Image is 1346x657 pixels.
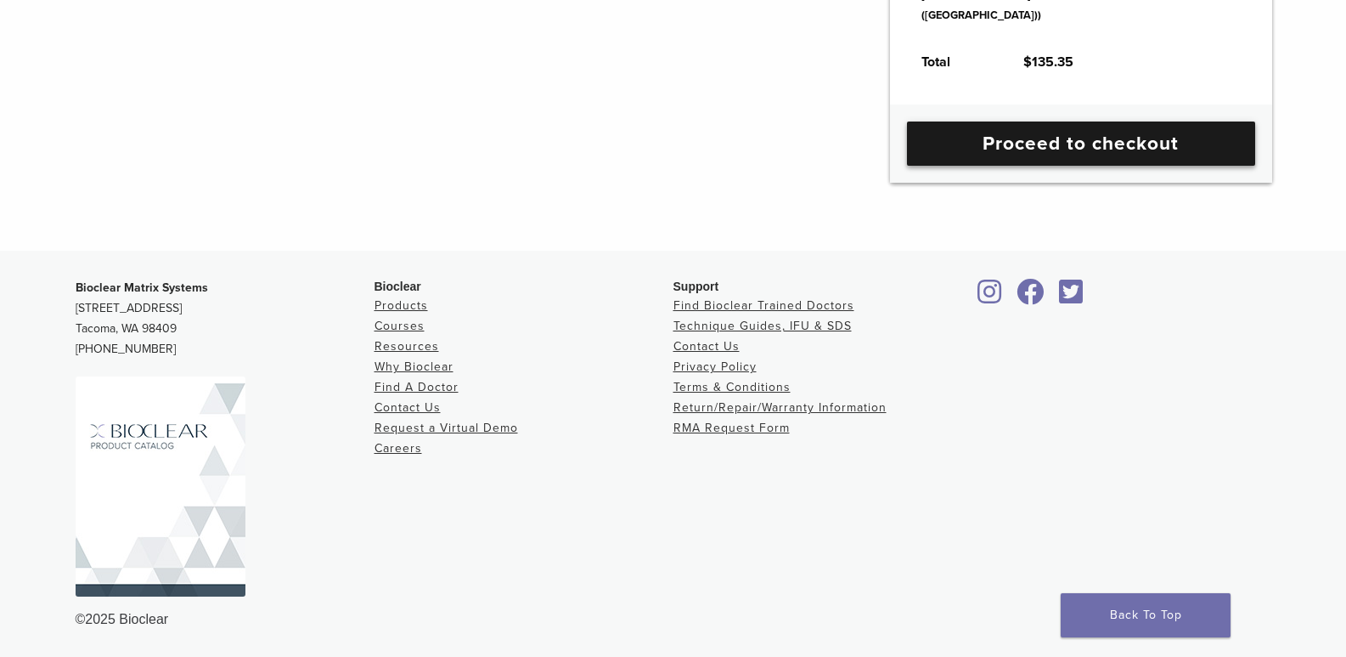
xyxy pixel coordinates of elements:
[673,339,740,354] a: Contact Us
[375,298,428,313] a: Products
[375,400,441,415] a: Contact Us
[903,38,1005,86] th: Total
[375,280,421,293] span: Bioclear
[1061,593,1231,637] a: Back To Top
[907,122,1255,166] a: Proceed to checkout
[375,339,439,354] a: Resources
[375,319,425,333] a: Courses
[375,441,422,456] a: Careers
[76,377,245,597] img: Bioclear
[673,400,887,415] a: Return/Repair/Warranty Information
[673,319,852,333] a: Technique Guides, IFU & SDS
[673,421,790,435] a: RMA Request Form
[375,380,459,394] a: Find A Doctor
[1023,54,1032,71] span: $
[76,278,375,360] p: [STREET_ADDRESS] Tacoma, WA 98409 [PHONE_NUMBER]
[1011,289,1050,306] a: Bioclear
[673,298,854,313] a: Find Bioclear Trained Doctors
[76,280,208,295] strong: Bioclear Matrix Systems
[673,280,719,293] span: Support
[972,289,1008,306] a: Bioclear
[375,360,453,374] a: Why Bioclear
[1054,289,1090,306] a: Bioclear
[673,360,757,374] a: Privacy Policy
[1023,54,1073,71] bdi: 135.35
[375,421,518,435] a: Request a Virtual Demo
[673,380,791,394] a: Terms & Conditions
[76,609,1271,630] div: ©2025 Bioclear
